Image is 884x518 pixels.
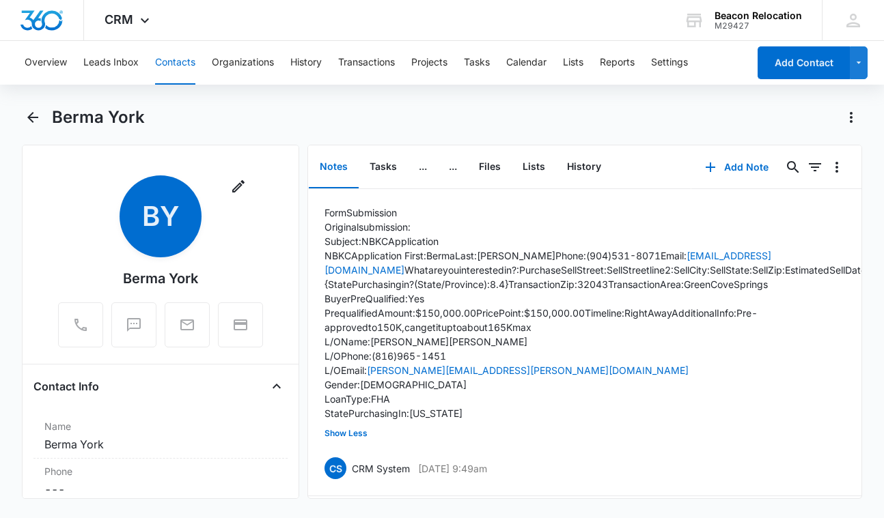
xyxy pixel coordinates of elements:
[266,375,288,397] button: Close
[83,41,139,85] button: Leads Inbox
[826,156,848,178] button: Overflow Menu
[367,364,689,376] a: [PERSON_NAME][EMAIL_ADDRESS][PERSON_NAME][DOMAIN_NAME]
[338,41,395,85] button: Transactions
[651,41,688,85] button: Settings
[33,414,288,459] div: NameBerma York
[758,46,850,79] button: Add Contact
[105,12,133,27] span: CRM
[600,41,635,85] button: Reports
[33,459,288,504] div: Phone---
[44,419,277,433] label: Name
[290,41,322,85] button: History
[44,464,277,478] label: Phone
[438,146,468,188] button: ...
[691,151,782,184] button: Add Note
[556,146,612,188] button: History
[352,461,410,476] p: CRM System
[715,21,802,31] div: account id
[33,378,99,394] h4: Contact Info
[359,146,408,188] button: Tasks
[408,146,438,188] button: ...
[512,146,556,188] button: Lists
[715,10,802,21] div: account name
[411,41,447,85] button: Projects
[782,156,804,178] button: Search...
[506,41,547,85] button: Calendar
[309,146,359,188] button: Notes
[123,268,198,289] div: Berma York
[324,420,368,446] button: Show Less
[22,106,43,128] button: Back
[25,41,67,85] button: Overview
[804,156,826,178] button: Filters
[44,436,277,452] dd: Berma York
[212,41,274,85] button: Organizations
[120,175,202,257] span: BY
[468,146,512,188] button: Files
[324,457,346,479] span: CS
[52,107,145,128] h1: Berma York
[44,481,277,498] dd: ---
[563,41,583,85] button: Lists
[464,41,490,85] button: Tasks
[155,41,195,85] button: Contacts
[418,461,487,476] p: [DATE] 9:49am
[840,106,862,128] button: Actions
